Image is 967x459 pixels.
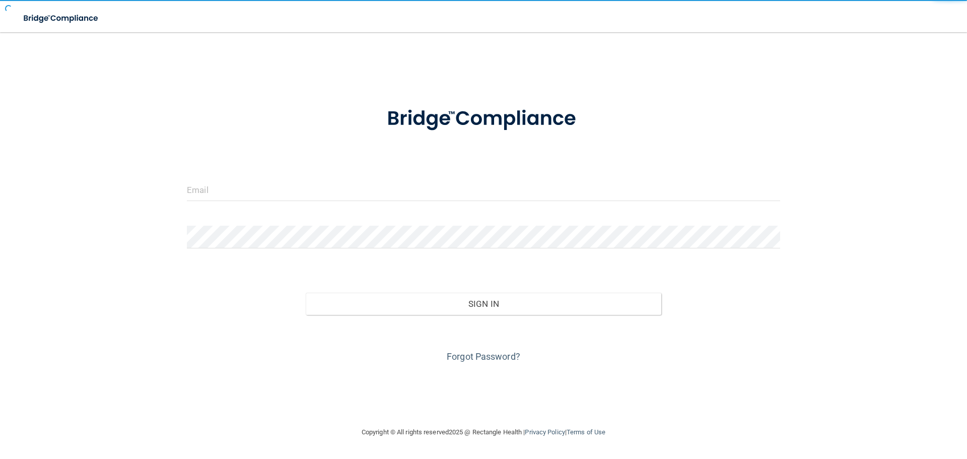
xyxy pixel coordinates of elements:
button: Sign In [306,293,662,315]
a: Forgot Password? [447,351,520,362]
div: Copyright © All rights reserved 2025 @ Rectangle Health | | [300,416,667,448]
img: bridge_compliance_login_screen.278c3ca4.svg [366,93,601,145]
input: Email [187,178,780,201]
img: bridge_compliance_login_screen.278c3ca4.svg [15,8,108,29]
a: Privacy Policy [525,428,565,436]
a: Terms of Use [567,428,605,436]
